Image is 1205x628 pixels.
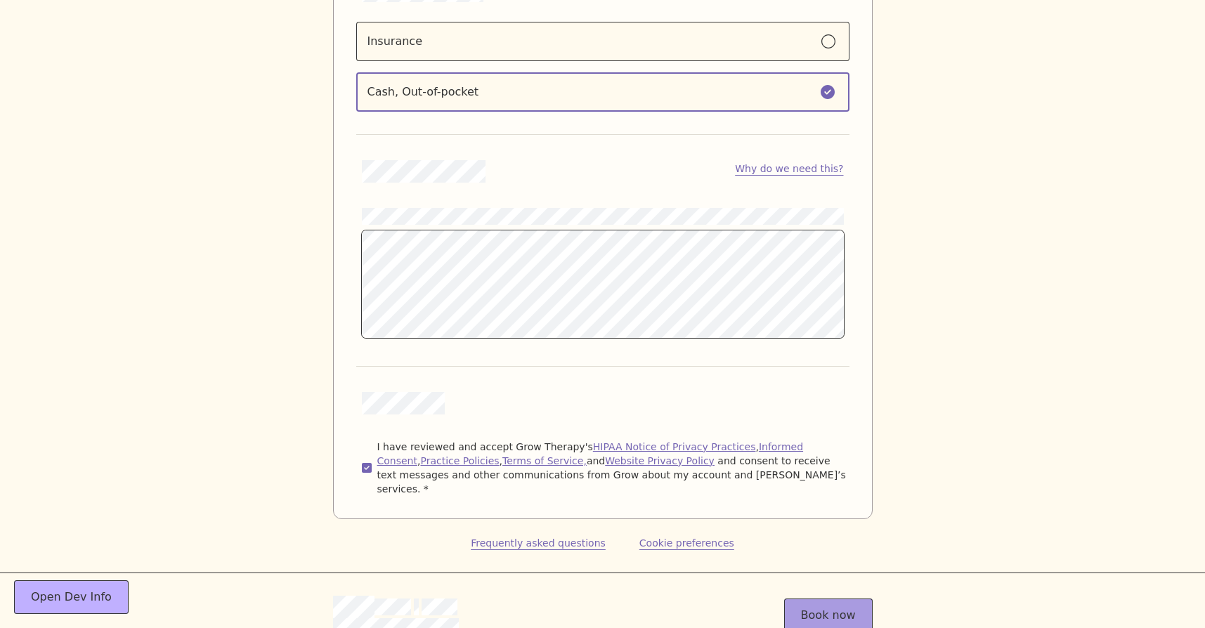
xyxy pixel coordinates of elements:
div: Cash, Out-of-pocket [367,84,479,100]
div: Update payment information [362,230,844,338]
button: Cookie preferences [639,536,734,550]
a: Website Privacy Policy [605,455,715,466]
button: Why do we need this? [735,162,843,176]
a: Informed Consent [377,441,804,466]
a: HIPAA Notice of Privacy Practices [593,441,756,452]
a: Terms of Service, [502,455,587,466]
div: Insurance [367,33,423,50]
label: Insurance [356,22,849,61]
div: Insurance options [356,22,849,112]
a: Practice Policies [420,455,499,466]
span: I have reviewed and accept Grow Therapy's , , , and and consent to receive text messages and othe... [377,440,849,496]
button: Open Dev Info [14,580,129,614]
button: Frequently asked questions [471,536,606,550]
